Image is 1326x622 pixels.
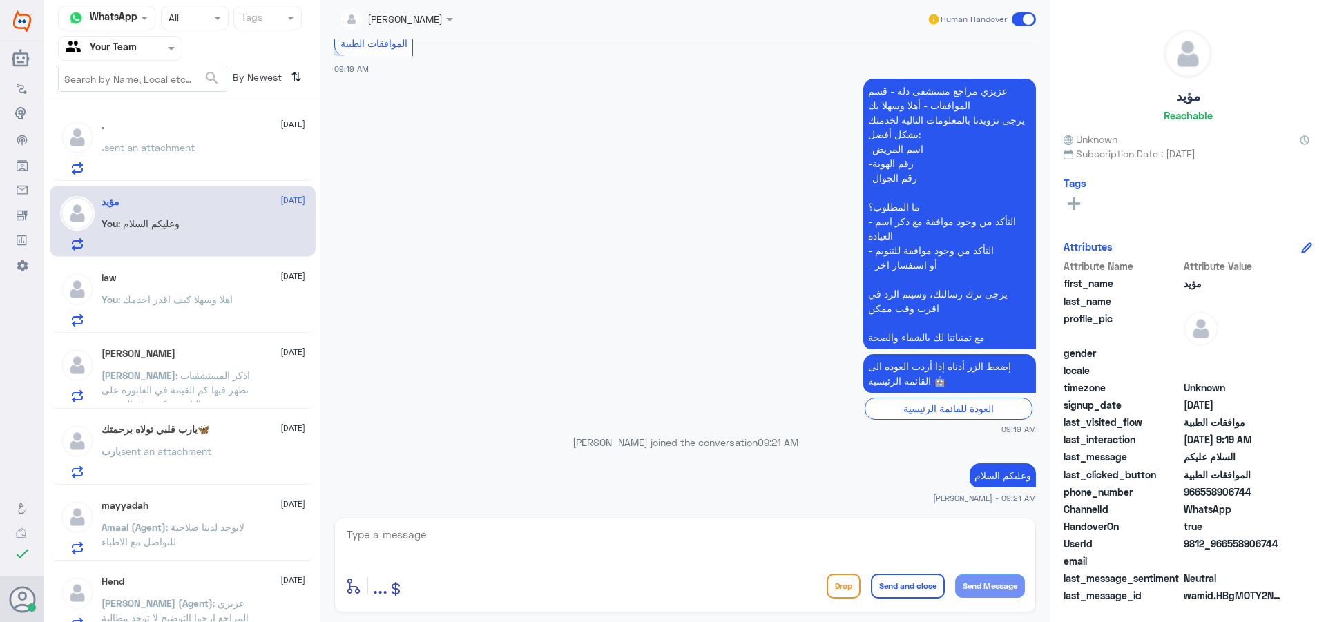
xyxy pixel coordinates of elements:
[1064,536,1181,551] span: UserId
[60,500,95,534] img: defaultAdmin.png
[102,424,209,436] h5: ‏يارب قلبي تولاه برحمتك🦋
[280,118,305,130] span: [DATE]
[863,79,1036,349] p: 14/9/2025, 9:19 AM
[373,570,387,601] button: ...
[1184,398,1284,412] span: 2025-09-14T06:19:02.598Z
[1184,363,1284,378] span: null
[1064,346,1181,360] span: gender
[1184,536,1284,551] span: 9812_966558906744
[1064,432,1181,447] span: last_interaction
[1176,88,1200,104] h5: مؤيد
[1064,467,1181,482] span: last_clicked_button
[102,576,124,587] h5: Hend
[1064,449,1181,464] span: last_message
[1184,415,1284,429] span: موافقات الطبية
[1064,240,1113,253] h6: Attributes
[758,436,798,448] span: 09:21 AM
[102,217,118,229] span: You
[280,194,305,206] span: [DATE]
[1064,294,1181,309] span: last_name
[1184,380,1284,395] span: Unknown
[13,10,31,32] img: Widebot Logo
[871,574,945,599] button: Send and close
[1184,449,1284,464] span: السلام عليكم
[334,435,1036,449] p: [PERSON_NAME] joined the conversation
[1184,311,1218,346] img: defaultAdmin.png
[865,398,1032,419] div: العودة للقائمة الرئيسية
[1001,423,1036,435] span: 09:19 AM
[933,492,1036,504] span: [PERSON_NAME] - 09:21 AM
[102,369,250,410] span: : اذكر المستشفيات تظهر فيها كم القيمة في الفاتورة على التامين وكم يدفع المريض
[60,272,95,307] img: defaultAdmin.png
[102,196,119,208] h5: مؤيد
[118,293,233,305] span: : اهلا وسهلا كيف اقدر اخدمك
[204,70,220,86] span: search
[102,521,166,533] span: Amaal (Agent)
[1064,588,1181,603] span: last_message_id
[1184,467,1284,482] span: الموافقات الطبية
[334,64,369,73] span: 09:19 AM
[941,13,1007,26] span: Human Handover
[280,346,305,358] span: [DATE]
[1184,259,1284,273] span: Attribute Value
[102,597,213,609] span: [PERSON_NAME] (Agent)
[118,217,180,229] span: : وعليكم السلام
[60,424,95,458] img: defaultAdmin.png
[9,586,35,612] button: Avatar
[102,142,104,153] span: .
[227,66,285,93] span: By Newest
[863,354,1036,393] p: 14/9/2025, 9:19 AM
[102,445,121,457] span: ‏يارب
[1064,485,1181,499] span: phone_number
[60,576,95,610] img: defaultAdmin.png
[280,498,305,510] span: [DATE]
[1064,311,1181,343] span: profile_pic
[102,293,118,305] span: You
[1064,363,1181,378] span: locale
[102,348,175,360] h5: Abdulrahman Amri
[102,500,148,512] h5: mayyadah
[60,196,95,231] img: defaultAdmin.png
[955,574,1025,598] button: Send Message
[1064,415,1181,429] span: last_visited_flow
[1064,398,1181,412] span: signup_date
[1164,30,1211,77] img: defaultAdmin.png
[102,272,116,284] h5: law
[340,37,407,49] span: الموافقات الطبية
[970,463,1036,487] p: 14/9/2025, 9:21 AM
[1064,519,1181,534] span: HandoverOn
[280,422,305,434] span: [DATE]
[1184,519,1284,534] span: true
[1064,571,1181,585] span: last_message_sentiment
[102,120,104,132] h5: .
[1184,485,1284,499] span: 966558906744
[373,573,387,598] span: ...
[1184,502,1284,516] span: 2
[280,270,305,282] span: [DATE]
[204,67,220,90] button: search
[1184,588,1284,603] span: wamid.HBgMOTY2NTU4OTA2NzQ0FQIAEhgUM0E0NjFDQUEzNzY0RDg2MjhGN0YA
[60,348,95,382] img: defaultAdmin.png
[102,521,244,547] span: : لايوجد لدينا صلاحية للتواصل مع الاطباء
[1064,380,1181,395] span: timezone
[1064,502,1181,516] span: ChannelId
[1064,177,1086,189] h6: Tags
[291,66,302,88] i: ⇅
[59,66,227,91] input: Search by Name, Local etc…
[14,545,30,562] i: check
[60,120,95,155] img: defaultAdmin.png
[1184,346,1284,360] span: null
[1064,276,1181,291] span: first_name
[280,574,305,586] span: [DATE]
[66,38,86,59] img: yourTeam.svg
[827,574,861,599] button: Drop
[1064,259,1181,273] span: Attribute Name
[1184,432,1284,447] span: 2025-09-14T06:19:28.779Z
[1064,132,1117,146] span: Unknown
[1064,146,1312,161] span: Subscription Date : [DATE]
[121,445,211,457] span: sent an attachment
[104,142,195,153] span: sent an attachment
[1184,571,1284,585] span: 0
[1184,554,1284,568] span: null
[239,10,263,28] div: Tags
